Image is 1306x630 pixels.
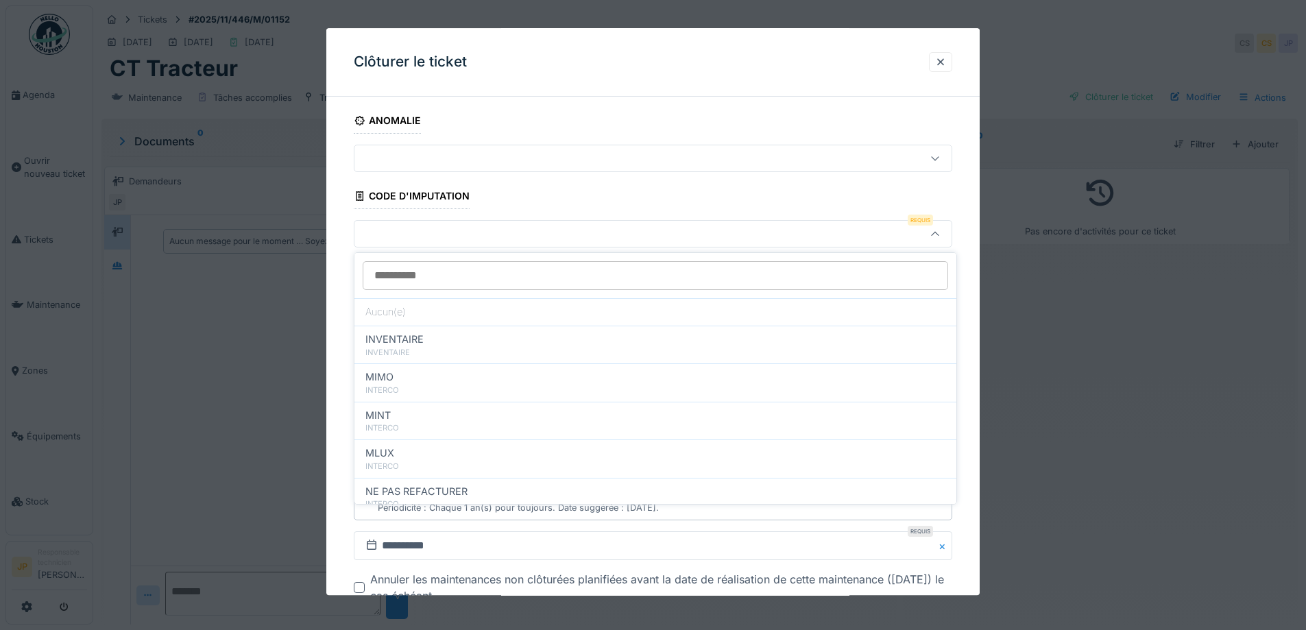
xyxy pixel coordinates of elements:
div: Anomalie [354,110,421,134]
span: NE PAS REFACTURER [365,484,468,499]
h3: Clôturer le ticket [354,53,467,71]
div: Aucun(e) [354,298,956,326]
div: INTERCO [365,385,945,396]
div: Périodicité : Chaque 1 an(s) pour toujours. Date suggérée : [DATE]. [378,501,659,514]
div: Requis [908,526,933,537]
div: INTERCO [365,422,945,434]
span: MLUX [365,446,394,461]
button: Close [937,531,952,560]
div: Annuler les maintenances non clôturées planifiées avant la date de réalisation de cette maintenan... [370,571,952,604]
div: INVENTAIRE [365,347,945,359]
div: Requis [908,215,933,226]
span: INVENTAIRE [365,332,424,347]
div: Code d'imputation [354,186,470,209]
div: INTERCO [365,461,945,472]
span: MINT [365,408,391,423]
div: INTERCO [365,498,945,510]
span: MIMO [365,369,394,385]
